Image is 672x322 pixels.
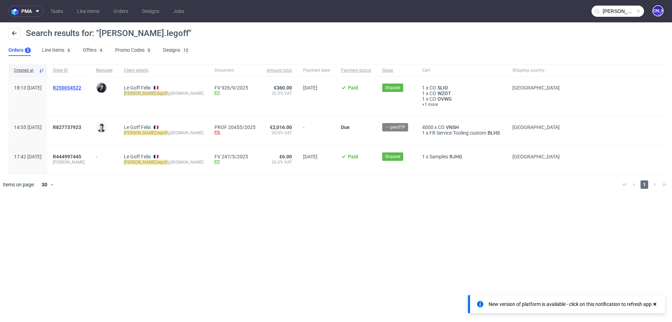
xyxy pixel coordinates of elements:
div: 12 [183,48,188,53]
span: 14:55 [DATE] [14,124,42,130]
a: Line Items [73,6,104,17]
a: R827737923 [53,124,83,130]
span: - [303,124,330,137]
a: OVWG [436,96,453,102]
button: pma [8,6,43,17]
div: New version of platform is available - click on this notification to refresh app [489,301,652,308]
img: Philippe Dubuy [97,83,106,93]
a: Orders3 [8,45,31,56]
span: 20.0% VAT [267,159,292,165]
span: Paid [348,85,358,91]
a: Offers4 [83,45,104,56]
a: WZOT [436,91,453,96]
span: CO [438,124,444,130]
span: 1 [422,96,425,102]
span: R444997445 [53,154,81,159]
a: Line Items6 [42,45,72,56]
div: x [422,91,501,96]
a: RJHG [448,154,464,159]
mark: [PERSON_NAME].legoff [124,91,168,96]
a: Jobs [169,6,188,17]
div: - [96,151,113,159]
div: x [422,154,501,159]
mark: [PERSON_NAME].legoff [124,160,168,165]
span: [PERSON_NAME] [53,159,85,165]
a: Tasks [46,6,67,17]
div: x [422,96,501,102]
span: 1 [422,154,425,159]
span: Cart [422,67,501,73]
span: Document [215,67,255,73]
a: +1 more [422,102,501,107]
span: Amount total [267,67,292,73]
a: Orders [109,6,132,17]
div: 0 [148,48,150,53]
a: R444997445 [53,154,83,159]
span: pma [21,9,32,14]
a: FV 247/5/2025 [215,154,255,159]
span: Shipped [385,85,400,91]
span: €360.00 [274,85,292,91]
span: Created at [14,67,36,73]
span: Shipping country [512,67,560,73]
a: PROF 20455/2025 [215,124,255,130]
span: Order ID [53,67,85,73]
span: [GEOGRAPHIC_DATA] [512,85,560,91]
div: 30 [37,180,50,189]
span: Manager [96,67,113,73]
span: Paid [348,154,358,159]
span: [GEOGRAPHIC_DATA] [512,154,560,159]
div: 3 [27,48,29,53]
span: CO [429,85,436,91]
a: Le Goff Felix [124,85,151,91]
mark: [PERSON_NAME].legoff [124,130,168,135]
div: @[DOMAIN_NAME] [124,159,203,165]
span: 4000 [422,124,433,130]
span: Items on page: [3,181,35,188]
div: x [422,124,501,130]
span: €6.00 [279,154,292,159]
img: Daniel Portillo [97,122,106,132]
span: Search results for: "[PERSON_NAME].legoff" [26,28,191,38]
a: SLIO [436,85,449,91]
a: Designs [138,6,163,17]
span: 1 [640,180,648,189]
a: R250054522 [53,85,83,91]
span: 17:42 [DATE] [14,154,42,159]
span: → pre-DTP [385,124,405,130]
span: [DATE] [303,85,317,91]
span: Payment date [303,67,330,73]
span: [DATE] [303,154,317,159]
span: Payment status [341,67,371,73]
span: Due [341,124,350,130]
div: x [422,130,501,136]
div: x [422,85,501,91]
a: Designs12 [163,45,190,56]
span: Samples [429,154,448,159]
a: VNSH [444,124,460,130]
a: Promo Codes0 [115,45,152,56]
span: 1 [422,85,425,91]
div: 6 [68,48,70,53]
span: 20.0% VAT [267,91,292,96]
div: @[DOMAIN_NAME] [124,91,203,96]
span: FR Service Tooling custom [429,130,486,136]
a: Le Goff Felix [124,154,151,159]
span: CO [429,96,436,102]
span: [GEOGRAPHIC_DATA] [512,124,560,130]
a: BLHS [486,130,501,136]
span: €2,016.00 [270,124,292,130]
span: R827737923 [53,124,81,130]
img: logo [12,7,21,15]
a: FV 926/9/2025 [215,85,255,91]
a: Le Goff Felix [124,124,151,130]
span: R250054522 [53,85,81,91]
div: @[DOMAIN_NAME] [124,130,203,136]
span: Client details [124,67,203,73]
